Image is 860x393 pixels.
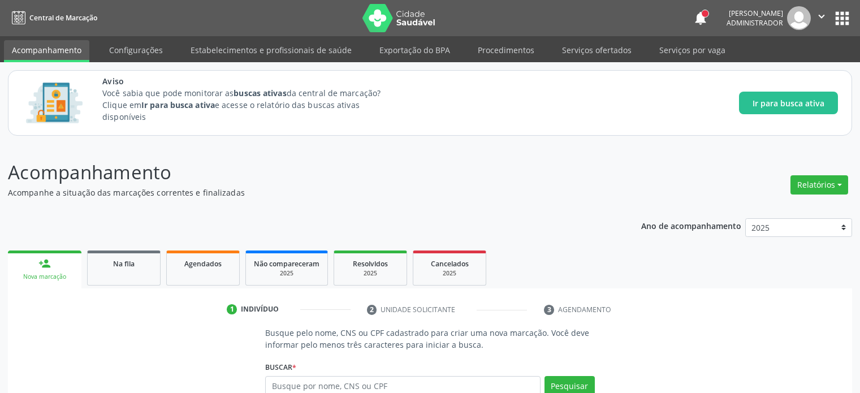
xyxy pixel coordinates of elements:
label: Buscar [265,359,296,376]
span: Na fila [113,259,135,269]
span: Resolvidos [353,259,388,269]
span: Não compareceram [254,259,319,269]
button: Ir para busca ativa [739,92,838,114]
button: apps [832,8,852,28]
button: Relatórios [790,175,848,195]
span: Cancelados [431,259,469,269]
span: Administrador [727,18,783,28]
div: [PERSON_NAME] [727,8,783,18]
a: Serviços ofertados [554,40,639,60]
i:  [815,10,828,23]
div: 2025 [342,269,399,278]
p: Busque pelo nome, CNS ou CPF cadastrado para criar uma nova marcação. Você deve informar pelo men... [265,327,594,351]
span: Central de Marcação [29,13,97,23]
img: Imagem de CalloutCard [22,77,87,128]
div: Nova marcação [16,273,74,281]
a: Serviços por vaga [651,40,733,60]
div: 1 [227,304,237,314]
p: Acompanhamento [8,158,599,187]
img: img [787,6,811,30]
div: Indivíduo [241,304,279,314]
a: Central de Marcação [8,8,97,27]
p: Você sabia que pode monitorar as da central de marcação? Clique em e acesse o relatório das busca... [102,87,401,123]
div: person_add [38,257,51,270]
div: 2025 [421,269,478,278]
p: Acompanhe a situação das marcações correntes e finalizadas [8,187,599,198]
p: Ano de acompanhamento [641,218,741,232]
a: Acompanhamento [4,40,89,62]
strong: Ir para busca ativa [141,100,215,110]
a: Procedimentos [470,40,542,60]
strong: buscas ativas [234,88,286,98]
div: 2025 [254,269,319,278]
span: Ir para busca ativa [753,97,824,109]
a: Configurações [101,40,171,60]
span: Aviso [102,75,401,87]
button:  [811,6,832,30]
a: Exportação do BPA [371,40,458,60]
span: Agendados [184,259,222,269]
button: notifications [693,10,708,26]
a: Estabelecimentos e profissionais de saúde [183,40,360,60]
